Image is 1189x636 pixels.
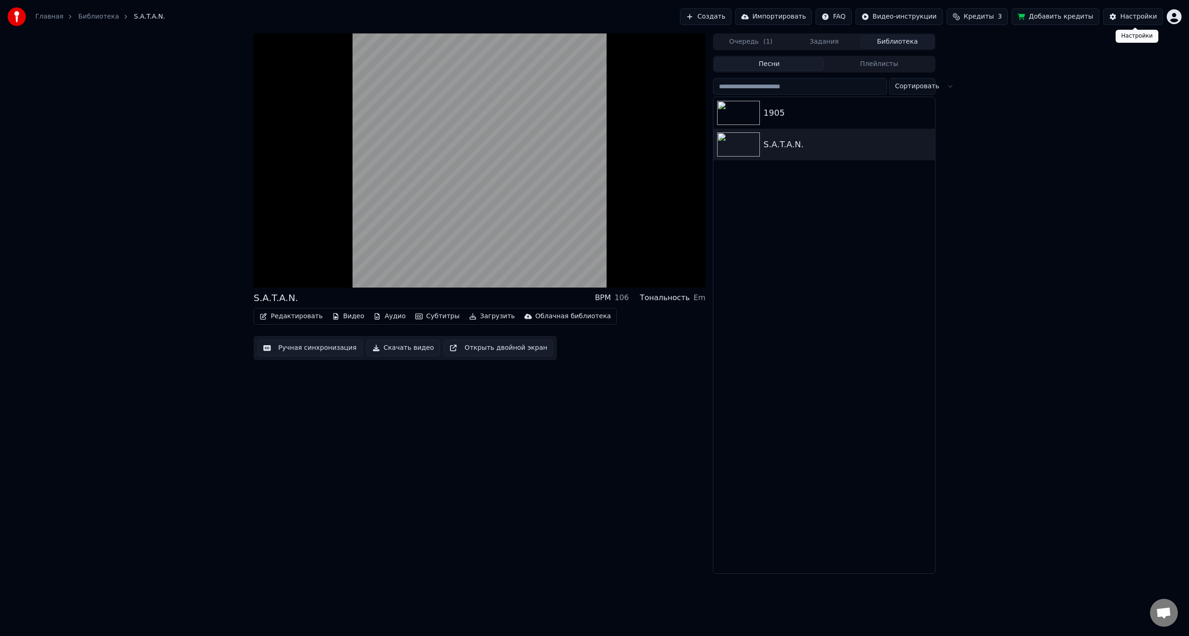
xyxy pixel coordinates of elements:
button: Песни [714,58,824,71]
button: Импортировать [735,8,812,25]
a: Библиотека [78,12,119,21]
button: Редактировать [256,310,327,323]
div: 106 [614,292,629,303]
div: Облачная библиотека [536,312,611,321]
span: ( 1 ) [763,37,772,46]
button: Очередь [714,35,788,49]
button: Скачать видео [366,340,440,356]
button: Создать [680,8,731,25]
img: youka [7,7,26,26]
button: Задания [788,35,861,49]
button: Видео-инструкции [856,8,943,25]
div: S.A.T.A.N. [764,138,931,151]
nav: breadcrumb [35,12,165,21]
button: Настройки [1103,8,1163,25]
div: 1905 [764,106,931,119]
button: Добавить кредиты [1012,8,1099,25]
div: S.A.T.A.N. [254,291,298,304]
span: Сортировать [895,82,939,91]
span: 3 [998,12,1002,21]
button: Загрузить [465,310,519,323]
div: BPM [595,292,611,303]
div: Настройки [1120,12,1157,21]
a: Главная [35,12,63,21]
button: Открыть двойной экран [444,340,553,356]
button: Видео [328,310,368,323]
button: Библиотека [861,35,934,49]
div: Open chat [1150,599,1178,627]
button: FAQ [816,8,851,25]
span: Кредиты [964,12,994,21]
span: S.A.T.A.N. [134,12,165,21]
button: Кредиты3 [947,8,1008,25]
button: Субтитры [412,310,464,323]
button: Аудио [370,310,409,323]
button: Плейлисты [824,58,934,71]
div: Em [693,292,706,303]
div: Тональность [640,292,690,303]
div: Настройки [1116,30,1158,43]
button: Ручная синхронизация [257,340,363,356]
